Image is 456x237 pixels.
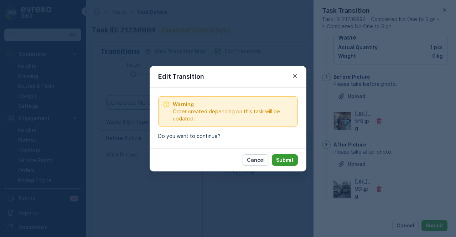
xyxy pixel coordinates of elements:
span: Warning [173,101,293,108]
p: Do you want to continue? [158,133,298,140]
button: Cancel [243,154,269,166]
p: Cancel [247,156,265,164]
p: Edit Transition [158,72,204,82]
span: Order created depending on this task will be updated. [173,108,293,122]
p: Submit [276,156,294,164]
button: Submit [272,154,298,166]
